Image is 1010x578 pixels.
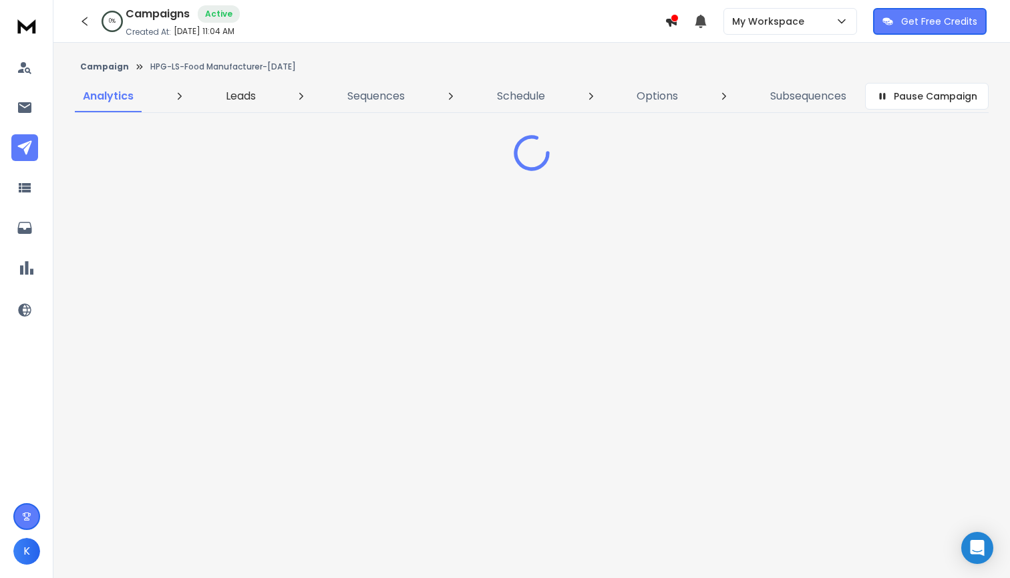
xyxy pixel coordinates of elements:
p: Leads [226,88,256,104]
p: Sequences [347,88,405,104]
p: Schedule [497,88,545,104]
a: Analytics [75,80,142,112]
div: Open Intercom Messenger [961,532,993,564]
h1: Campaigns [126,6,190,22]
button: Campaign [80,61,129,72]
button: K [13,538,40,565]
p: My Workspace [732,15,810,28]
a: Subsequences [762,80,854,112]
p: Subsequences [770,88,846,104]
p: Created At: [126,27,171,37]
a: Sequences [339,80,413,112]
button: Pause Campaign [865,83,989,110]
a: Options [629,80,686,112]
p: [DATE] 11:04 AM [174,26,234,37]
a: Leads [218,80,264,112]
p: Get Free Credits [901,15,977,28]
button: Get Free Credits [873,8,987,35]
div: Active [198,5,240,23]
p: Analytics [83,88,134,104]
p: Options [637,88,678,104]
img: logo [13,13,40,38]
a: Schedule [489,80,553,112]
p: HPG-LS-Food Manufacturer-[DATE] [150,61,296,72]
p: 0 % [109,17,116,25]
